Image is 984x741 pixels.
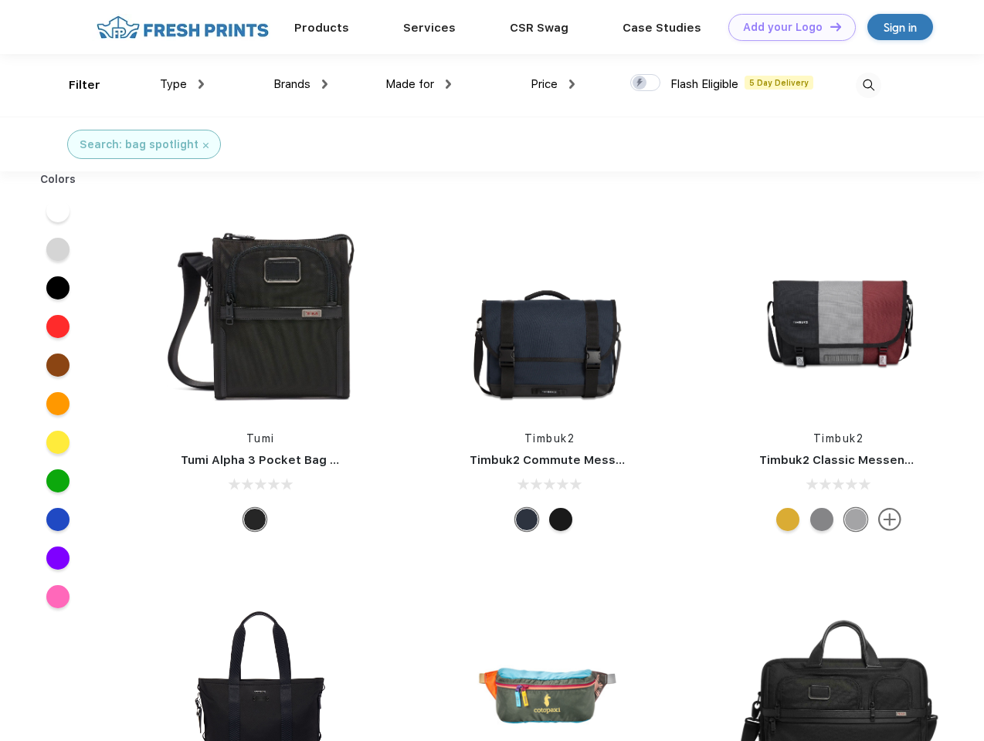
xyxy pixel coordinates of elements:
[759,453,951,467] a: Timbuk2 Classic Messenger Bag
[470,453,677,467] a: Timbuk2 Commute Messenger Bag
[385,77,434,91] span: Made for
[80,137,198,153] div: Search: bag spotlight
[515,508,538,531] div: Eco Nautical
[243,508,266,531] div: Black
[158,210,363,415] img: func=resize&h=266
[246,432,275,445] a: Tumi
[810,508,833,531] div: Eco Gunmetal
[776,508,799,531] div: Eco Amber
[884,19,917,36] div: Sign in
[29,171,88,188] div: Colors
[736,210,942,415] img: func=resize&h=266
[844,508,867,531] div: Eco Rind Pop
[549,508,572,531] div: Eco Black
[813,432,864,445] a: Timbuk2
[524,432,575,445] a: Timbuk2
[203,143,209,148] img: filter_cancel.svg
[322,80,327,89] img: dropdown.png
[569,80,575,89] img: dropdown.png
[745,76,813,90] span: 5 Day Delivery
[856,73,881,98] img: desktop_search.svg
[446,210,652,415] img: func=resize&h=266
[867,14,933,40] a: Sign in
[670,77,738,91] span: Flash Eligible
[92,14,273,41] img: fo%20logo%202.webp
[878,508,901,531] img: more.svg
[69,76,100,94] div: Filter
[198,80,204,89] img: dropdown.png
[294,21,349,35] a: Products
[160,77,187,91] span: Type
[446,80,451,89] img: dropdown.png
[531,77,558,91] span: Price
[273,77,310,91] span: Brands
[830,22,841,31] img: DT
[181,453,361,467] a: Tumi Alpha 3 Pocket Bag Small
[743,21,823,34] div: Add your Logo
